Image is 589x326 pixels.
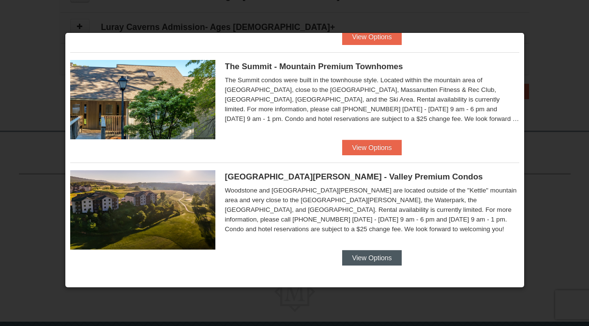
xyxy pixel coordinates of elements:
div: The Summit condos were built in the townhouse style. Located within the mountain area of [GEOGRAP... [225,75,519,124]
img: 19219034-1-0eee7e00.jpg [70,60,215,139]
button: View Options [342,29,401,44]
button: View Options [342,140,401,155]
span: [GEOGRAPHIC_DATA][PERSON_NAME] - Valley Premium Condos [225,172,483,181]
button: View Options [342,250,401,266]
img: 19219041-4-ec11c166.jpg [70,170,215,250]
div: Woodstone and [GEOGRAPHIC_DATA][PERSON_NAME] are located outside of the "Kettle" mountain area an... [225,186,519,234]
span: The Summit - Mountain Premium Townhomes [225,62,403,71]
